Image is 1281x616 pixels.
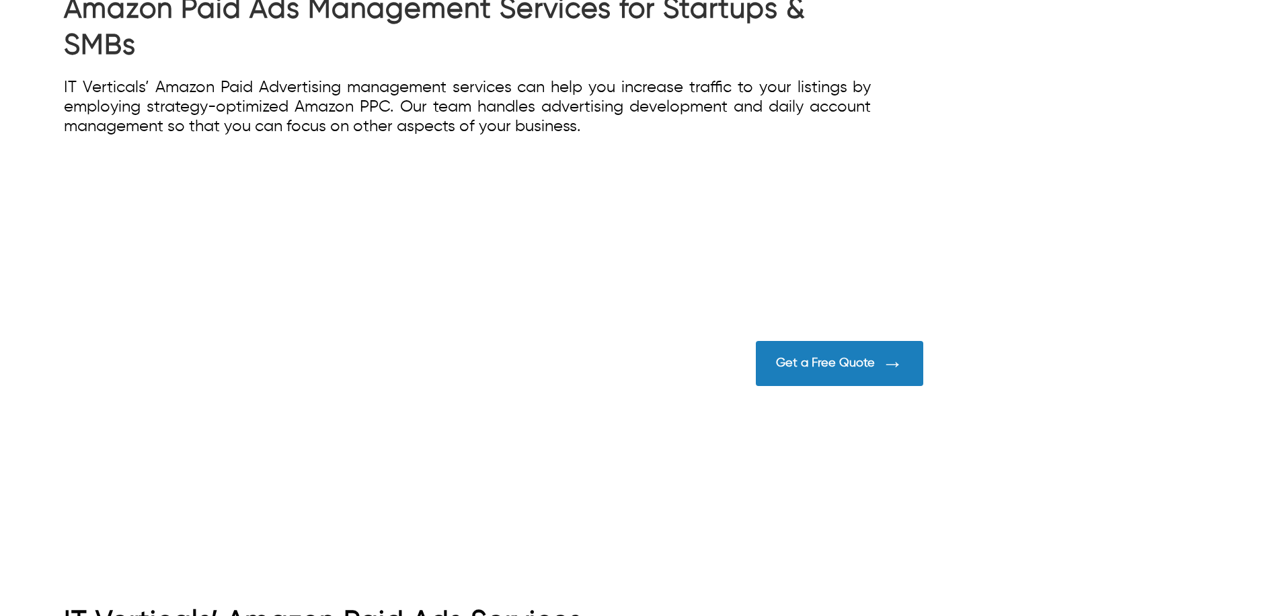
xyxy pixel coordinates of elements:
div: IT Verticals’ Amazon Paid Advertising management services can help you increase traffic to your l... [64,78,871,137]
a: Get a Free Quote [756,341,1217,386]
h2: 90% of Amazon customers check paid ads leading to more conversion and sales. [64,317,640,384]
div: Increase your CTR with our Amazon paid advertising. [64,397,640,417]
div: Get a Free Quote [776,356,875,371]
